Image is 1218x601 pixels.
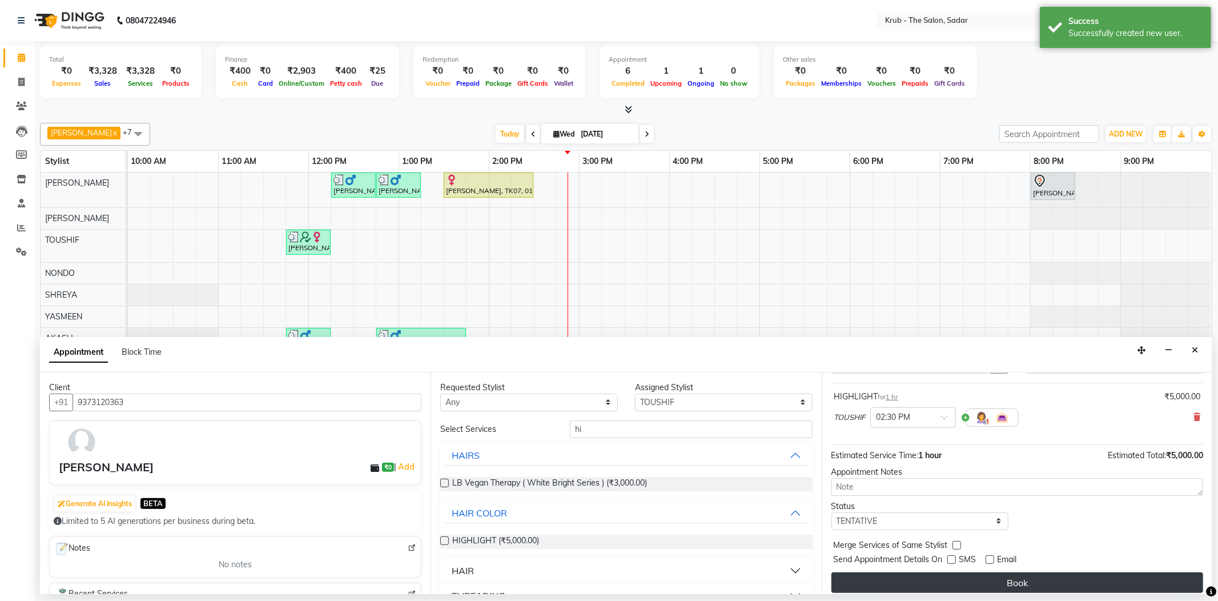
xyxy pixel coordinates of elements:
[327,65,365,78] div: ₹400
[551,65,576,78] div: ₹0
[886,393,898,401] span: 1 hr
[29,5,107,37] img: logo
[453,65,483,78] div: ₹0
[1108,450,1166,460] span: Estimated Total:
[377,174,420,196] div: [PERSON_NAME], TK06, 12:45 PM-01:15 PM, B/STYLING
[685,65,717,78] div: 1
[818,79,865,87] span: Memberships
[483,79,514,87] span: Package
[230,79,251,87] span: Cash
[45,311,82,322] span: YASMEEN
[396,460,416,474] a: Add
[445,445,807,466] button: HAIRS
[834,391,898,403] div: HIGHLIGHT
[717,65,750,78] div: 0
[45,213,109,223] span: [PERSON_NAME]
[276,79,327,87] span: Online/Custom
[635,382,813,394] div: Assigned Stylist
[717,79,750,87] span: No show
[865,79,899,87] span: Vouchers
[159,65,192,78] div: ₹0
[49,65,84,78] div: ₹0
[783,65,818,78] div: ₹0
[831,500,1009,512] div: Status
[122,347,162,357] span: Block Time
[125,79,156,87] span: Services
[865,65,899,78] div: ₹0
[1068,27,1203,39] div: Successfully created new user.
[126,5,176,37] b: 08047224946
[440,382,618,394] div: Requested Stylist
[998,554,1017,568] span: Email
[445,560,807,581] button: HAIR
[219,153,260,170] a: 11:00 AM
[931,79,968,87] span: Gift Cards
[423,65,453,78] div: ₹0
[225,65,255,78] div: ₹400
[369,79,387,87] span: Due
[49,394,73,411] button: +91
[818,65,865,78] div: ₹0
[73,394,421,411] input: Search by Name/Mobile/Email/Code
[225,55,390,65] div: Finance
[1164,391,1200,403] div: ₹5,000.00
[483,65,514,78] div: ₹0
[1121,153,1157,170] a: 9:00 PM
[1106,126,1145,142] button: ADD NEW
[452,448,480,462] div: HAIRS
[551,79,576,87] span: Wallet
[452,506,507,520] div: HAIR COLOR
[112,128,117,137] a: x
[276,65,327,78] div: ₹2,903
[452,477,647,491] span: LB Vegan Therapy ( White Bright Series ) (₹3,000.00)
[834,554,943,568] span: Send Appointment Details On
[919,450,942,460] span: 1 hour
[45,156,69,166] span: Stylist
[648,65,685,78] div: 1
[49,79,84,87] span: Expenses
[550,130,577,138] span: Wed
[1166,450,1203,460] span: ₹5,000.00
[140,498,166,509] span: BETA
[899,79,931,87] span: Prepaids
[49,382,421,394] div: Client
[49,55,192,65] div: Total
[49,342,108,363] span: Appointment
[1032,174,1074,198] div: [PERSON_NAME], TK01, 08:00 PM-08:30 PM, REGULAR BLOWDRY
[831,450,919,460] span: Estimated Service Time:
[159,79,192,87] span: Products
[45,178,109,188] span: [PERSON_NAME]
[45,235,79,245] span: TOUSHIF
[255,79,276,87] span: Card
[59,459,154,476] div: [PERSON_NAME]
[648,79,685,87] span: Upcoming
[609,79,648,87] span: Completed
[760,153,796,170] a: 5:00 PM
[975,411,988,424] img: Hairdresser.png
[834,539,948,554] span: Merge Services of Same Stylist
[899,65,931,78] div: ₹0
[1109,130,1143,138] span: ADD NEW
[122,65,159,78] div: ₹3,328
[831,572,1203,593] button: Book
[878,393,898,401] small: for
[670,153,706,170] a: 4:00 PM
[65,426,98,459] img: avatar
[423,79,453,87] span: Voucher
[514,79,551,87] span: Gift Cards
[332,174,375,196] div: [PERSON_NAME], TK06, 12:15 PM-12:45 PM, [DEMOGRAPHIC_DATA] HAIR CUT
[123,127,140,137] span: +7
[45,290,77,300] span: SHREYA
[834,412,866,423] span: TOUSHIF
[453,79,483,87] span: Prepaid
[423,55,576,65] div: Redemption
[365,65,390,78] div: ₹25
[580,153,616,170] a: 3:00 PM
[45,268,75,278] span: NONDO
[570,420,812,438] input: Search by service name
[309,153,349,170] a: 12:00 PM
[995,411,1009,424] img: Interior.png
[54,542,90,556] span: Notes
[685,79,717,87] span: Ongoing
[92,79,114,87] span: Sales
